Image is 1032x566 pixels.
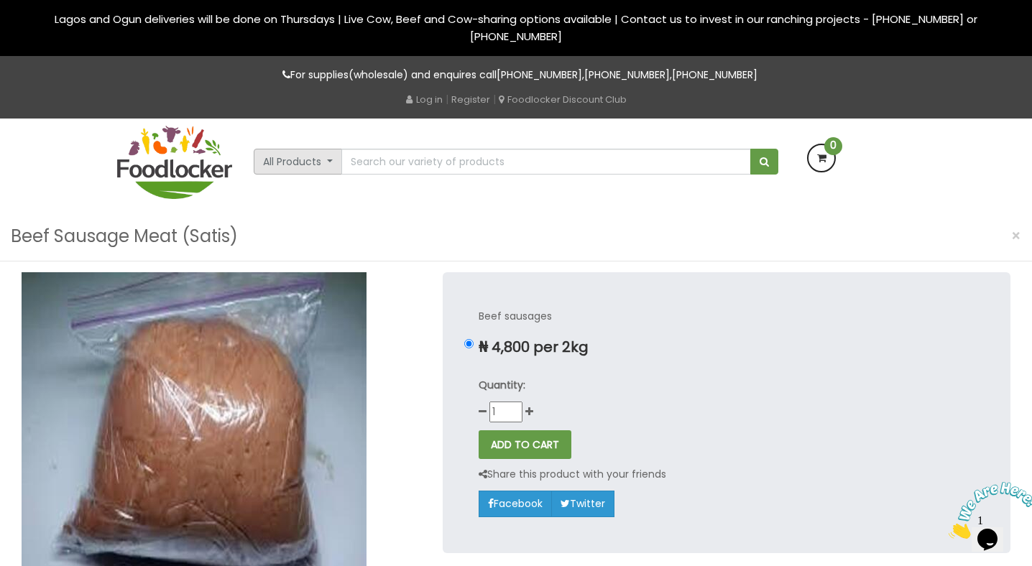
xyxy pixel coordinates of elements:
a: [PHONE_NUMBER] [497,68,582,82]
p: ₦ 4,800 per 2kg [479,339,975,356]
p: Share this product with your friends [479,466,666,483]
a: Log in [406,93,443,106]
p: For supplies(wholesale) and enquires call , , [117,67,915,83]
a: Twitter [551,491,614,516]
h3: Beef Sausage Meat (Satis) [11,223,238,250]
a: Register [451,93,490,106]
a: [PHONE_NUMBER] [584,68,670,82]
span: | [493,92,496,106]
input: Search our variety of products [341,149,751,175]
strong: Quantity: [479,378,525,392]
span: 0 [824,137,842,155]
img: Chat attention grabber [6,6,95,62]
a: Facebook [479,491,552,516]
button: Close [1004,221,1028,251]
span: × [1011,226,1021,246]
span: | [446,92,448,106]
a: Foodlocker Discount Club [499,93,627,106]
span: 1 [6,6,11,18]
p: Beef sausages [479,308,975,325]
button: All Products [254,149,342,175]
span: Lagos and Ogun deliveries will be done on Thursdays | Live Cow, Beef and Cow-sharing options avai... [55,11,977,44]
img: FoodLocker [117,126,232,199]
button: ADD TO CART [479,430,571,459]
input: ₦ 4,800 per 2kg [464,339,474,348]
iframe: chat widget [943,476,1032,544]
a: [PHONE_NUMBER] [672,68,757,82]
